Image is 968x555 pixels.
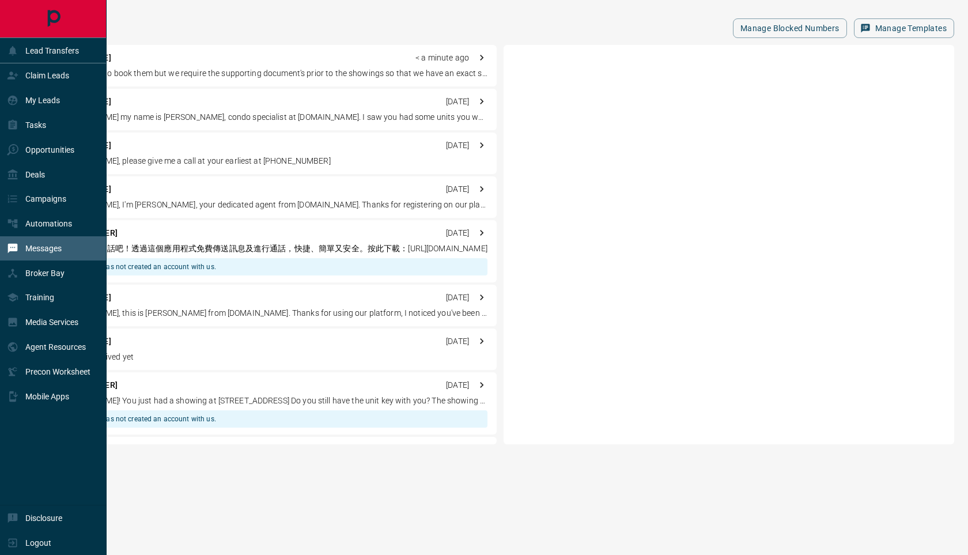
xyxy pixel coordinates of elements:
[446,227,469,239] p: [DATE]
[71,410,216,428] div: This lead has not created an account with us.
[446,335,469,348] p: [DATE]
[48,199,487,211] p: Hi [PERSON_NAME], I'm [PERSON_NAME], your dedicated agent from [DOMAIN_NAME]. Thanks for register...
[415,52,469,64] p: < a minute ago
[446,96,469,108] p: [DATE]
[854,18,954,38] button: Manage Templates
[446,444,469,456] p: [DATE]
[48,155,487,167] p: Hi [PERSON_NAME], please give me a call at your earliest at [PHONE_NUMBER]
[733,18,847,38] button: Manage Blocked Numbers
[446,379,469,391] p: [DATE]
[446,292,469,304] p: [DATE]
[446,139,469,152] p: [DATE]
[71,258,216,275] div: This lead has not created an account with us.
[446,183,469,195] p: [DATE]
[48,395,487,407] p: Hi [PERSON_NAME]! You just had a showing at [STREET_ADDRESS] Do you still have the unit key with ...
[48,111,487,123] p: Hi [PERSON_NAME] my name is [PERSON_NAME], condo specialist at [DOMAIN_NAME]. I saw you had some ...
[48,67,487,80] p: Hi, I would love to book them but we require the supporting document's prior to the showings so t...
[48,307,487,319] p: Hi [PERSON_NAME], this is [PERSON_NAME] from [DOMAIN_NAME]. Thanks for using our platform, I noti...
[48,351,487,363] p: We have not arrived yet
[48,243,487,255] p: 用 WhatsApp 對話吧！透過這個應用程式免費傳送訊息及進行通話，快捷、簡單又安全。按此下載：[URL][DOMAIN_NAME]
